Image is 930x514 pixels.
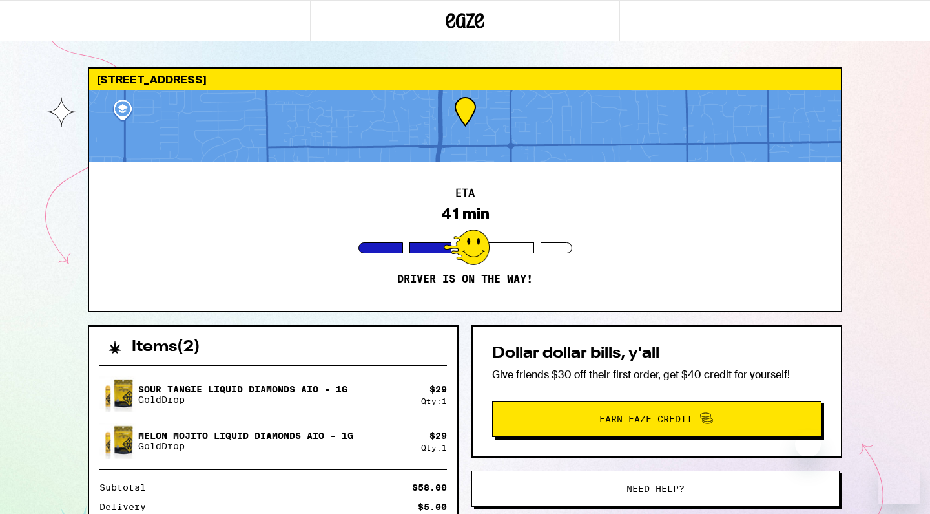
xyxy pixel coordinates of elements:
div: $5.00 [418,502,447,511]
div: $ 29 [429,384,447,394]
h2: Items ( 2 ) [132,339,200,355]
div: Delivery [99,502,155,511]
span: Earn Eaze Credit [599,414,692,423]
button: Need help? [471,471,840,507]
iframe: Button to launch messaging window [878,462,920,504]
h2: ETA [455,188,475,198]
iframe: Close message [795,431,821,457]
div: Qty: 1 [421,444,447,452]
img: Sour Tangie Liquid Diamonds AIO - 1g [99,374,136,414]
img: Melon Mojito Liquid Diamonds AIO - 1g [99,421,136,460]
div: Subtotal [99,483,155,492]
div: Qty: 1 [421,397,447,405]
button: Earn Eaze Credit [492,401,821,437]
div: $58.00 [412,483,447,492]
p: Melon Mojito Liquid Diamonds AIO - 1g [138,431,353,441]
p: Sour Tangie Liquid Diamonds AIO - 1g [138,384,347,394]
span: Need help? [626,484,685,493]
p: Give friends $30 off their first order, get $40 credit for yourself! [492,368,821,381]
div: 41 min [441,205,490,223]
h2: Dollar dollar bills, y'all [492,346,821,361]
p: Driver is on the way! [397,273,533,286]
p: GoldDrop [138,441,353,451]
div: [STREET_ADDRESS] [89,69,841,90]
div: $ 29 [429,431,447,441]
p: GoldDrop [138,394,347,405]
